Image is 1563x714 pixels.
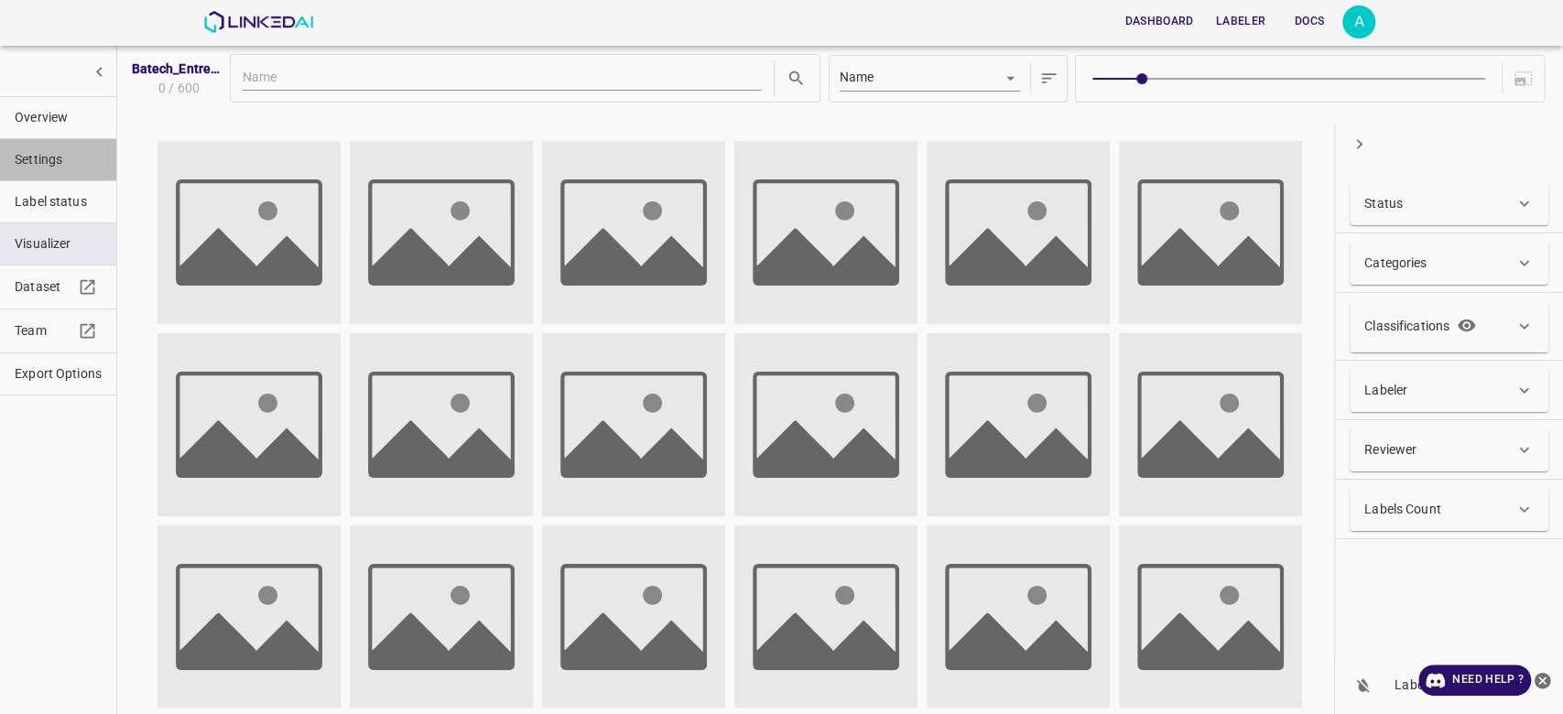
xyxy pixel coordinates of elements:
[15,108,102,127] span: Overview
[1119,525,1302,709] img: img_placeholder
[350,333,533,516] img: img_placeholder
[1119,333,1302,516] img: img_placeholder
[350,525,533,709] img: img_placeholder
[927,141,1110,324] img: img_placeholder
[157,525,341,709] img: img_placeholder
[782,64,810,92] button: search
[15,150,102,169] span: Settings
[15,364,102,384] span: Export Options
[243,67,762,91] input: Name
[840,67,1020,91] div: Name
[927,525,1110,709] img: img_placeholder
[734,141,917,324] img: img_placeholder
[1280,6,1339,37] button: Docs
[1342,5,1375,38] div: A
[15,277,73,297] span: Dataset
[203,11,314,33] img: LinkedAI
[542,141,725,324] img: img_placeholder
[1113,3,1204,40] a: Dashboard
[1117,6,1200,37] button: Dashboard
[734,525,917,709] img: img_placeholder
[82,55,116,89] button: show more
[1531,665,1554,696] button: close-help
[1035,59,1063,98] button: sort
[350,141,533,324] img: img_placeholder
[157,333,341,516] img: img_placeholder
[734,333,917,516] img: img_placeholder
[15,234,102,254] span: Visualizer
[542,525,725,709] img: img_placeholder
[1209,6,1273,37] button: Labeler
[15,321,73,341] span: Team
[542,333,725,516] img: img_placeholder
[1205,3,1276,40] a: Labeler
[1276,3,1342,40] a: Docs
[155,79,200,98] span: 0 / 600
[1119,141,1302,324] img: img_placeholder
[1342,5,1375,38] button: Open settings
[15,192,102,211] span: Label status
[157,141,341,324] img: img_placeholder
[927,333,1110,516] img: img_placeholder
[1418,665,1531,696] a: Need Help ?
[132,59,223,79] span: Batech_Entrega2_23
